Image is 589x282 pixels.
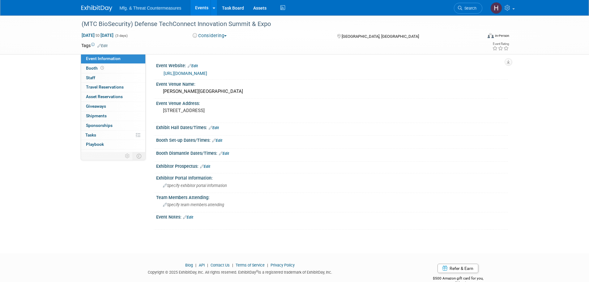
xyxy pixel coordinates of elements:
a: API [199,263,205,267]
a: Blog [185,263,193,267]
div: Exhibit Hall Dates/Times: [156,123,508,131]
div: [PERSON_NAME][GEOGRAPHIC_DATA] [161,87,503,96]
span: Sponsorships [86,123,113,128]
a: Event Information [81,54,145,63]
a: Refer & Earn [437,264,478,273]
span: [DATE] [DATE] [81,33,114,38]
pre: [STREET_ADDRESS] [163,108,296,113]
img: Hillary Hawkins [490,2,502,14]
span: Search [462,6,476,11]
span: | [266,263,270,267]
a: Search [454,3,482,14]
div: Event Website: [156,61,508,69]
td: Personalize Event Tab Strip [122,152,133,160]
span: Booth not reserved yet [99,66,105,70]
span: Travel Reservations [86,85,124,89]
span: Booth [86,66,105,71]
a: Edit [200,164,210,169]
div: Copyright © 2025 ExhibitDay, Inc. All rights reserved. ExhibitDay is a registered trademark of Ex... [81,268,399,275]
a: Shipments [81,111,145,121]
span: Giveaways [86,104,106,109]
sup: ® [256,270,258,273]
span: Asset Reservations [86,94,123,99]
div: Booth Dismantle Dates/Times: [156,149,508,157]
td: Toggle Event Tabs [133,152,145,160]
a: Playbook [81,140,145,149]
a: Asset Reservations [81,92,145,102]
span: | [194,263,198,267]
span: Event Information [86,56,121,61]
div: Event Notes: [156,212,508,220]
span: Specify team members attending [163,202,224,207]
span: | [206,263,210,267]
span: | [231,263,235,267]
div: Exhibitor Portal Information: [156,173,508,181]
div: Booth Set-up Dates/Times: [156,136,508,144]
div: Event Rating [492,42,509,46]
a: Booth [81,64,145,73]
div: In-Person [495,33,509,38]
span: Misc. Expenses & Credits [86,151,134,156]
a: Privacy Policy [271,263,295,267]
img: Format-Inperson.png [488,33,494,38]
a: Edit [188,64,198,68]
span: Specify exhibitor portal information [163,183,227,188]
a: Misc. Expenses & Credits [81,150,145,159]
div: Exhibitor Prospectus: [156,162,508,170]
td: Tags [81,42,108,49]
span: Mfg. & Threat Countermeasures [120,6,181,11]
div: (MTC BioSecurity) Defense TechConnect Innovation Summit & Expo [79,19,473,30]
div: Event Venue Address: [156,99,508,106]
a: Terms of Service [236,263,265,267]
a: Edit [209,126,219,130]
a: Giveaways [81,102,145,111]
span: Tasks [85,132,96,137]
span: to [95,33,100,38]
a: Edit [97,44,108,48]
span: (3 days) [115,34,128,38]
span: Shipments [86,113,107,118]
div: Event Venue Name: [156,80,508,87]
div: Event Format [446,32,510,41]
a: Travel Reservations [81,83,145,92]
a: Tasks [81,131,145,140]
a: Edit [212,138,222,143]
a: Sponsorships [81,121,145,130]
a: [URL][DOMAIN_NAME] [164,71,207,76]
a: Contact Us [211,263,230,267]
span: Playbook [86,142,104,147]
div: Team Members Attending: [156,193,508,201]
span: Staff [86,75,95,80]
a: Edit [183,215,193,219]
span: [GEOGRAPHIC_DATA], [GEOGRAPHIC_DATA] [342,34,419,39]
img: ExhibitDay [81,5,112,11]
a: Edit [219,151,229,156]
button: Considering [190,33,229,39]
a: Staff [81,73,145,83]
